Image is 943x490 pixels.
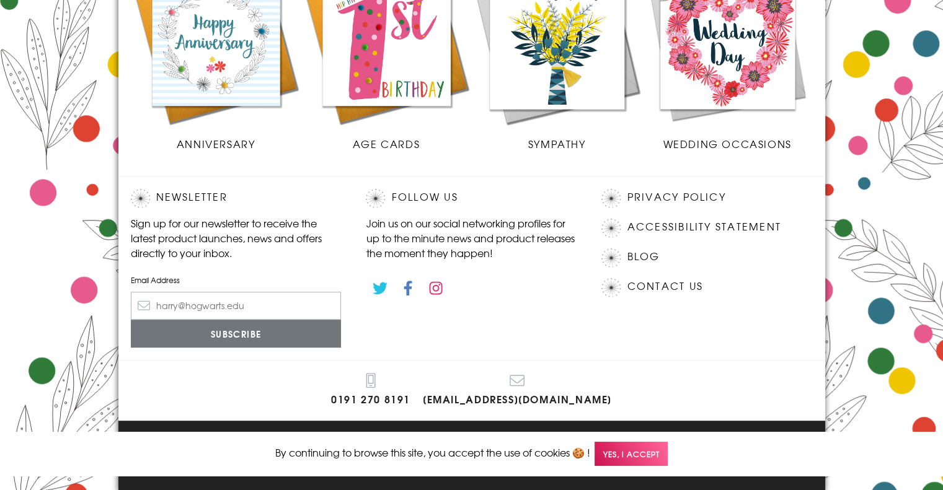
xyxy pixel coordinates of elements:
[627,189,725,206] a: Privacy Policy
[131,320,342,348] input: Subscribe
[131,292,342,320] input: harry@hogwarts.edu
[331,373,410,408] a: 0191 270 8191
[627,278,702,295] a: Contact Us
[353,136,420,151] span: Age Cards
[366,189,577,208] h2: Follow Us
[131,189,342,208] h2: Newsletter
[366,216,577,260] p: Join us on our social networking profiles for up to the minute news and product releases the mome...
[177,136,255,151] span: Anniversary
[663,136,791,151] span: Wedding Occasions
[131,274,342,286] label: Email Address
[627,219,781,235] a: Accessibility Statement
[528,136,586,151] span: Sympathy
[131,216,342,260] p: Sign up for our newsletter to receive the latest product launches, news and offers directly to yo...
[595,442,668,466] span: Yes, I accept
[423,373,612,408] a: [EMAIL_ADDRESS][DOMAIN_NAME]
[627,248,660,265] a: Blog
